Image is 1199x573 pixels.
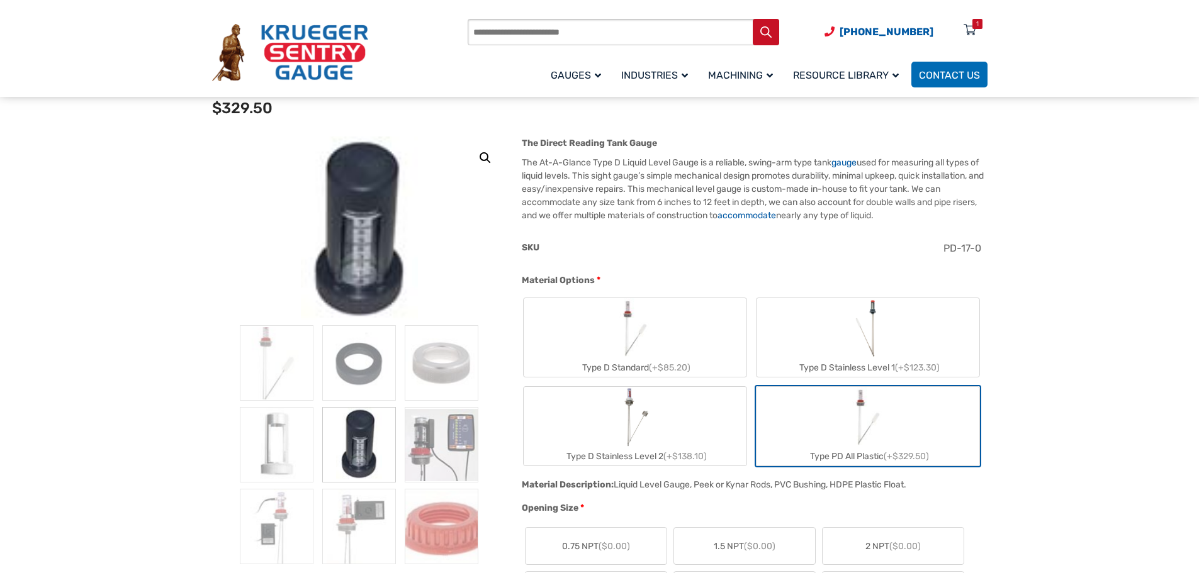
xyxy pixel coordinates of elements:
[793,69,899,81] span: Resource Library
[524,447,746,465] div: Type D Stainless Level 2
[322,407,396,482] img: At A Glance - Image 5
[212,24,368,82] img: Krueger Sentry Gauge
[840,26,933,38] span: [PHONE_NUMBER]
[621,69,688,81] span: Industries
[614,60,701,89] a: Industries
[911,62,988,87] a: Contact Us
[524,387,746,465] label: Type D Stainless Level 2
[831,157,857,168] a: gauge
[919,69,980,81] span: Contact Us
[522,242,539,253] span: SKU
[524,298,746,377] label: Type D Standard
[405,489,478,564] img: At A Glance - Image 9
[976,19,979,29] div: 1
[757,447,979,465] div: Type PD All Plastic
[301,136,418,325] img: At A Glance - Image 5
[522,503,578,513] span: Opening Size
[474,147,497,169] a: View full-screen image gallery
[757,359,979,377] div: Type D Stainless Level 1
[212,99,273,117] span: $329.50
[562,540,630,553] span: 0.75 NPT
[718,210,776,221] a: accommodate
[543,60,614,89] a: Gauges
[884,451,929,462] span: (+$329.50)
[522,479,614,490] span: Material Description:
[597,274,600,287] abbr: required
[895,362,940,373] span: (+$123.30)
[614,479,906,490] div: Liquid Level Gauge, Peek or Kynar Rods, PVC Bushing, HDPE Plastic Float.
[405,407,478,482] img: At A Glance - Image 6
[240,407,313,482] img: At A Glance - Image 4
[551,69,601,81] span: Gauges
[240,325,313,401] img: At A Glance
[865,540,921,553] span: 2 NPT
[580,501,584,515] abbr: required
[522,275,595,286] span: Material Options
[785,60,911,89] a: Resource Library
[757,387,979,465] label: Type PD All Plastic
[701,60,785,89] a: Machining
[405,325,478,401] img: At A Glance - Image 3
[322,325,396,401] img: At A Glance - Image 2
[744,541,775,552] span: ($0.00)
[708,69,773,81] span: Machining
[757,298,979,377] label: Type D Stainless Level 1
[889,541,921,552] span: ($0.00)
[649,362,690,373] span: (+$85.20)
[524,359,746,377] div: Type D Standard
[943,242,981,254] span: PD-17-0
[714,540,775,553] span: 1.5 NPT
[825,24,933,40] a: Phone Number (920) 434-8860
[663,451,707,462] span: (+$138.10)
[240,489,313,564] img: At A Glance - Image 7
[522,138,657,148] strong: The Direct Reading Tank Gauge
[322,489,396,564] img: At A Glance - Image 8
[851,298,884,359] img: Chemical Sight Gauge
[599,541,630,552] span: ($0.00)
[522,156,987,222] p: The At-A-Glance Type D Liquid Level Gauge is a reliable, swing-arm type tank used for measuring a...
